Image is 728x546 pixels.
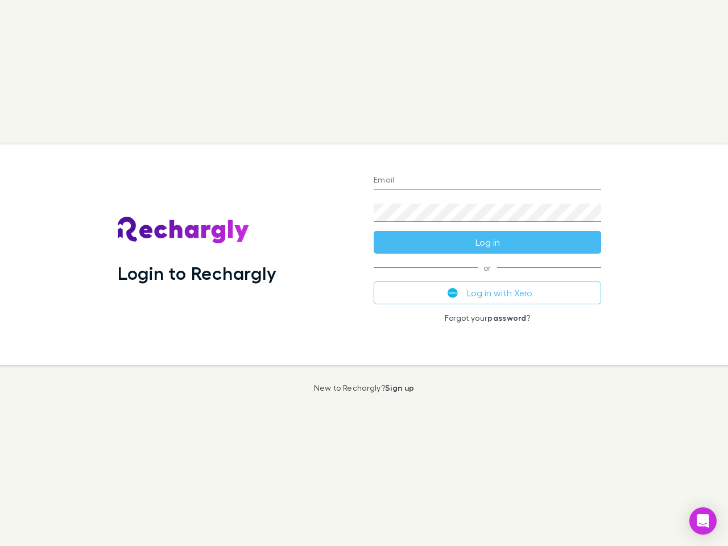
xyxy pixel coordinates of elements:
p: Forgot your ? [374,313,601,322]
p: New to Rechargly? [314,383,415,392]
img: Rechargly's Logo [118,217,250,244]
a: password [487,313,526,322]
a: Sign up [385,383,414,392]
button: Log in with Xero [374,282,601,304]
img: Xero's logo [448,288,458,298]
div: Open Intercom Messenger [689,507,717,535]
span: or [374,267,601,268]
button: Log in [374,231,601,254]
h1: Login to Rechargly [118,262,276,284]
